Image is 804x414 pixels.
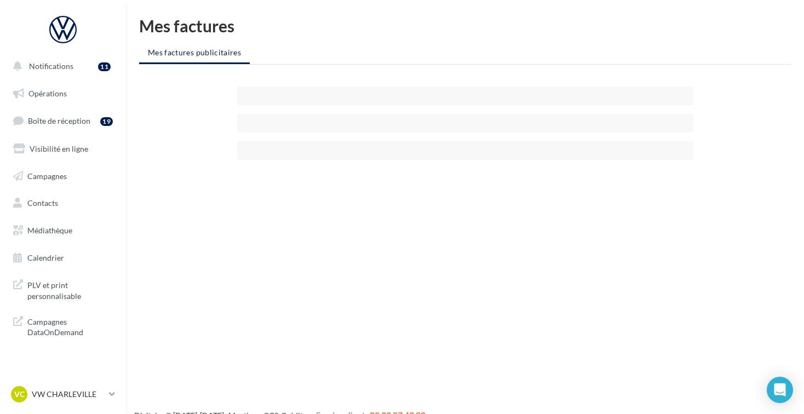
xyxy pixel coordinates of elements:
[27,171,67,180] span: Campagnes
[7,273,119,306] a: PLV et print personnalisable
[7,192,119,215] a: Contacts
[27,314,113,338] span: Campagnes DataOnDemand
[98,62,111,71] div: 11
[7,219,119,242] a: Médiathèque
[28,89,67,98] span: Opérations
[100,117,113,126] div: 19
[7,246,119,269] a: Calendrier
[27,253,64,262] span: Calendrier
[139,18,791,34] h1: Mes factures
[7,165,119,188] a: Campagnes
[30,144,88,153] span: Visibilité en ligne
[7,109,119,133] a: Boîte de réception19
[27,226,72,235] span: Médiathèque
[7,82,119,105] a: Opérations
[27,278,113,301] span: PLV et print personnalisable
[27,198,58,208] span: Contacts
[14,389,25,400] span: VC
[7,310,119,342] a: Campagnes DataOnDemand
[32,389,105,400] p: VW CHARLEVILLE
[7,55,115,78] button: Notifications 11
[767,377,793,403] div: Open Intercom Messenger
[9,384,117,405] a: VC VW CHARLEVILLE
[29,61,73,71] span: Notifications
[28,116,90,125] span: Boîte de réception
[7,137,119,160] a: Visibilité en ligne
